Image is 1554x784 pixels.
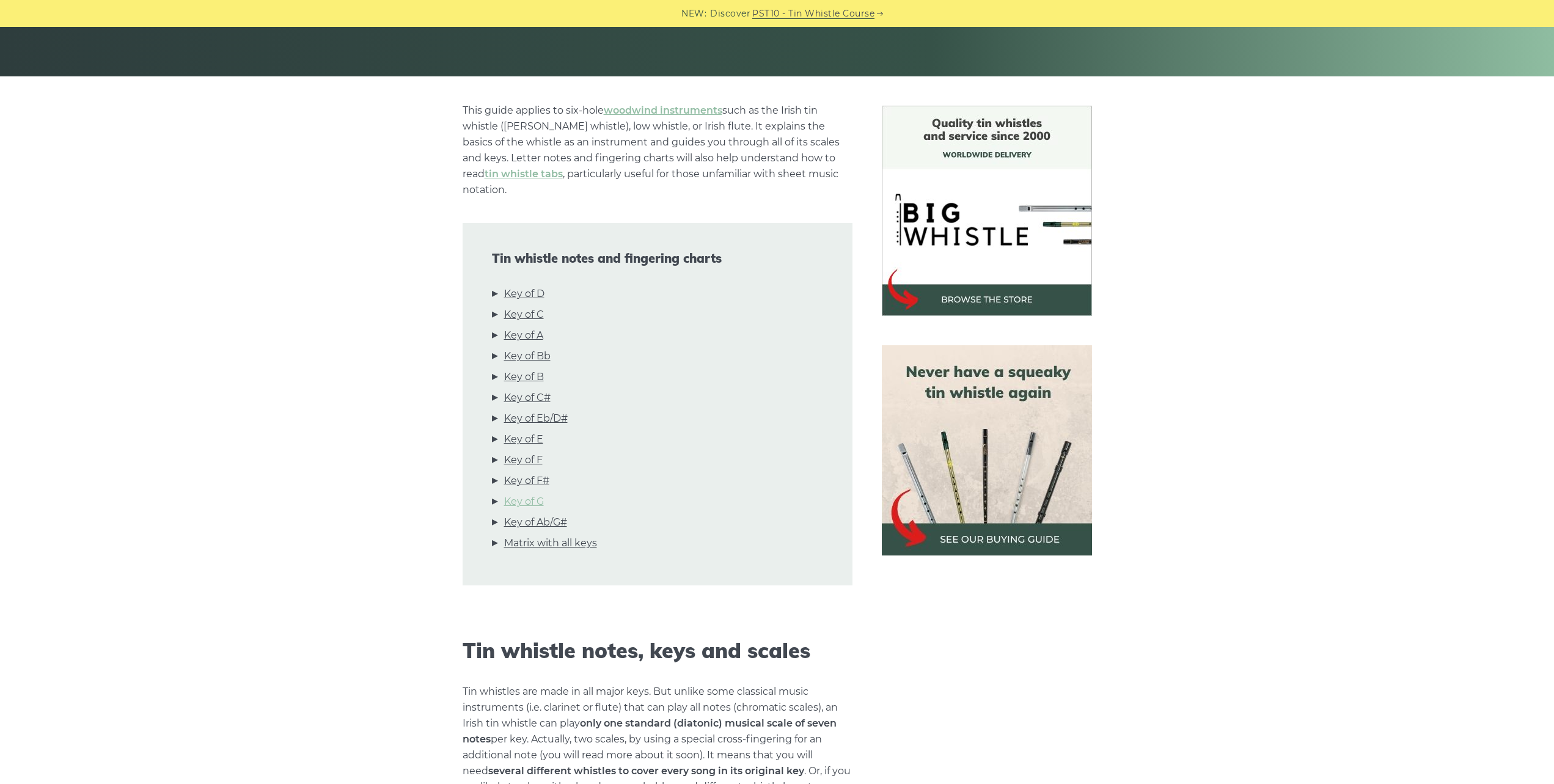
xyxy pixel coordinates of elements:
[488,765,804,777] strong: several different whistles to cover every song in its original key
[882,345,1092,555] img: tin whistle buying guide
[463,639,852,664] h2: Tin whistle notes, keys and scales
[504,452,543,468] a: Key of F
[504,307,544,323] a: Key of C
[504,411,568,427] a: Key of Eb/D#
[504,431,543,447] a: Key of E
[504,515,567,530] a: Key of Ab/G#
[504,369,544,385] a: Key of B
[504,494,544,510] a: Key of G
[463,103,852,198] p: This guide applies to six-hole such as the Irish tin whistle ([PERSON_NAME] whistle), low whistle...
[504,535,597,551] a: Matrix with all keys
[504,328,543,343] a: Key of A
[681,7,706,21] span: NEW:
[752,7,874,21] a: PST10 - Tin Whistle Course
[504,348,551,364] a: Key of Bb
[463,717,837,745] strong: only one standard (diatonic) musical scale of seven notes
[882,106,1092,316] img: BigWhistle Tin Whistle Store
[504,473,549,489] a: Key of F#
[492,251,823,266] span: Tin whistle notes and fingering charts
[710,7,750,21] span: Discover
[504,286,544,302] a: Key of D
[604,104,722,116] a: woodwind instruments
[504,390,551,406] a: Key of C#
[485,168,563,180] a: tin whistle tabs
